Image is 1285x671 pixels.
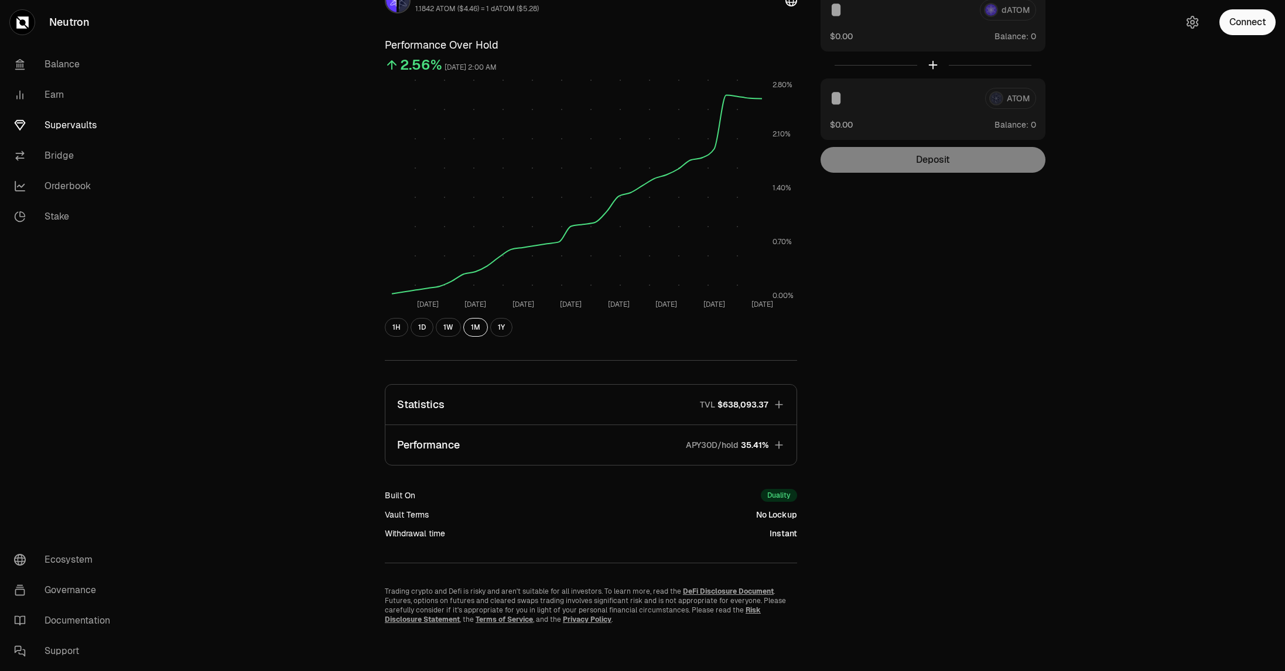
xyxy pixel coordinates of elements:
[773,129,791,139] tspan: 2.10%
[5,575,127,605] a: Governance
[5,80,127,110] a: Earn
[385,605,761,624] a: Risk Disclosure Statement
[830,118,853,131] button: $0.00
[385,37,797,53] h3: Performance Over Hold
[563,615,611,624] a: Privacy Policy
[5,636,127,666] a: Support
[608,300,630,309] tspan: [DATE]
[686,439,739,451] p: APY30D/hold
[773,80,792,90] tspan: 2.80%
[5,605,127,636] a: Documentation
[400,56,442,74] div: 2.56%
[5,545,127,575] a: Ecosystem
[751,300,773,309] tspan: [DATE]
[385,528,445,539] div: Withdrawal time
[773,183,791,193] tspan: 1.40%
[5,201,127,232] a: Stake
[830,30,853,42] button: $0.00
[417,300,439,309] tspan: [DATE]
[411,318,433,337] button: 1D
[700,399,715,410] p: TVL
[741,439,768,451] span: 35.41%
[385,596,797,624] p: Futures, options on futures and cleared swaps trading involves significant risk and is not approp...
[994,30,1028,42] span: Balance:
[5,171,127,201] a: Orderbook
[717,399,768,410] span: $638,093.37
[512,300,534,309] tspan: [DATE]
[463,318,488,337] button: 1M
[1219,9,1276,35] button: Connect
[397,396,445,413] p: Statistics
[490,318,512,337] button: 1Y
[415,4,539,13] div: 1.1842 ATOM ($4.46) = 1 dATOM ($5.28)
[476,615,533,624] a: Terms of Service
[994,119,1028,131] span: Balance:
[385,318,408,337] button: 1H
[385,385,797,424] button: StatisticsTVL$638,093.37
[385,587,797,596] p: Trading crypto and Defi is risky and aren't suitable for all investors. To learn more, read the .
[761,489,797,502] div: Duality
[5,141,127,171] a: Bridge
[773,291,794,300] tspan: 0.00%
[703,300,725,309] tspan: [DATE]
[445,61,497,74] div: [DATE] 2:00 AM
[436,318,461,337] button: 1W
[397,437,460,453] p: Performance
[683,587,774,596] a: DeFi Disclosure Document
[5,110,127,141] a: Supervaults
[770,528,797,539] div: Instant
[655,300,677,309] tspan: [DATE]
[773,237,792,247] tspan: 0.70%
[464,300,486,309] tspan: [DATE]
[756,509,797,521] div: No Lockup
[560,300,582,309] tspan: [DATE]
[385,425,797,465] button: PerformanceAPY30D/hold35.41%
[5,49,127,80] a: Balance
[385,489,415,501] div: Built On
[385,509,429,521] div: Vault Terms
